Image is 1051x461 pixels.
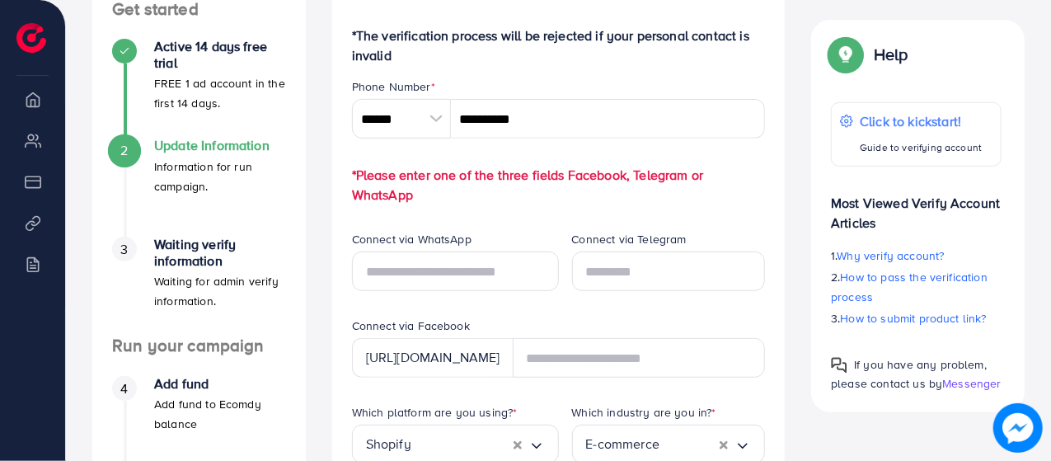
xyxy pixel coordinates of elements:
[841,310,987,327] span: How to submit product link?
[831,269,988,305] span: How to pass the verification process
[831,308,1002,328] p: 3.
[659,431,720,457] input: Search for option
[831,267,1002,307] p: 2.
[411,431,514,457] input: Search for option
[352,78,435,95] label: Phone Number
[366,431,411,457] span: Shopify
[572,231,687,247] label: Connect via Telegram
[92,138,306,237] li: Update Information
[831,246,1002,266] p: 1.
[120,379,128,398] span: 4
[154,157,286,196] p: Information for run campaign.
[154,73,286,113] p: FREE 1 ad account in the first 14 days.
[352,318,470,334] label: Connect via Facebook
[92,336,306,356] h4: Run your campaign
[860,111,982,131] p: Click to kickstart!
[154,138,286,153] h4: Update Information
[154,39,286,70] h4: Active 14 days free trial
[831,40,861,69] img: Popup guide
[586,431,660,457] span: E-commerce
[352,338,514,378] div: [URL][DOMAIN_NAME]
[831,180,1002,233] p: Most Viewed Verify Account Articles
[154,376,286,392] h4: Add fund
[92,39,306,138] li: Active 14 days free trial
[514,435,522,454] button: Clear Selected
[874,45,908,64] p: Help
[16,23,46,53] img: logo
[831,357,847,374] img: Popup guide
[92,237,306,336] li: Waiting verify information
[720,435,728,454] button: Clear Selected
[860,138,982,158] p: Guide to verifying account
[154,237,286,268] h4: Waiting verify information
[352,404,518,421] label: Which platform are you using?
[572,404,716,421] label: Which industry are you in?
[154,271,286,311] p: Waiting for admin verify information.
[352,231,472,247] label: Connect via WhatsApp
[154,394,286,434] p: Add fund to Ecomdy balance
[831,356,987,392] span: If you have any problem, please contact us by
[120,240,128,259] span: 3
[352,26,766,65] p: *The verification process will be rejected if your personal contact is invalid
[120,141,128,160] span: 2
[942,375,1001,392] span: Messenger
[838,247,945,264] span: Why verify account?
[352,165,766,205] p: *Please enter one of the three fields Facebook, Telegram or WhatsApp
[993,403,1043,453] img: image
